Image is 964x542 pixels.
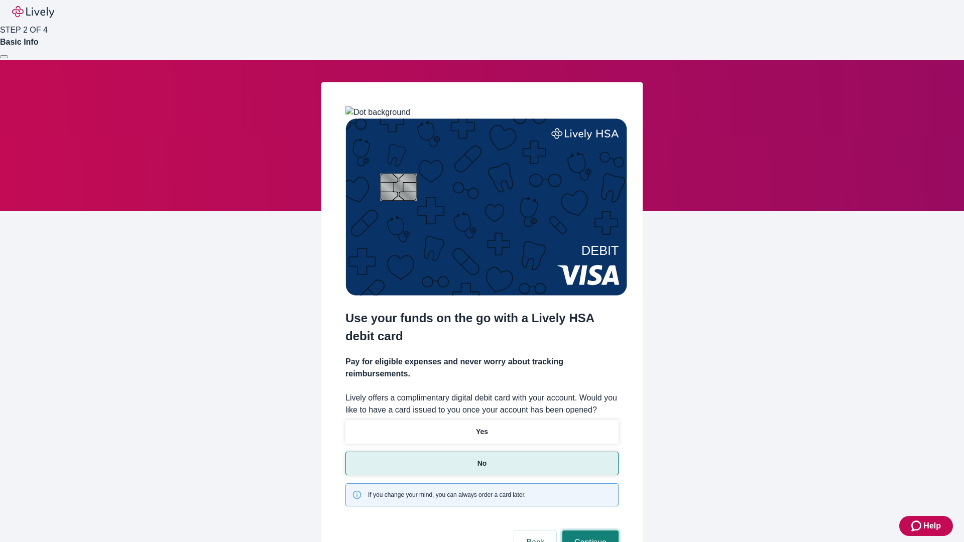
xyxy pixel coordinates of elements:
span: Help [923,520,941,532]
img: Lively [12,6,54,18]
svg: Zendesk support icon [911,520,923,532]
img: Dot background [345,106,410,118]
label: Lively offers a complimentary digital debit card with your account. Would you like to have a card... [345,392,619,416]
h4: Pay for eligible expenses and never worry about tracking reimbursements. [345,356,619,380]
span: If you change your mind, you can always order a card later. [368,490,526,499]
h2: Use your funds on the go with a Lively HSA debit card [345,309,619,345]
button: Yes [345,420,619,444]
button: Zendesk support iconHelp [899,516,953,536]
p: No [477,458,487,469]
img: Debit card [345,118,627,296]
button: No [345,452,619,475]
p: Yes [476,427,488,437]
